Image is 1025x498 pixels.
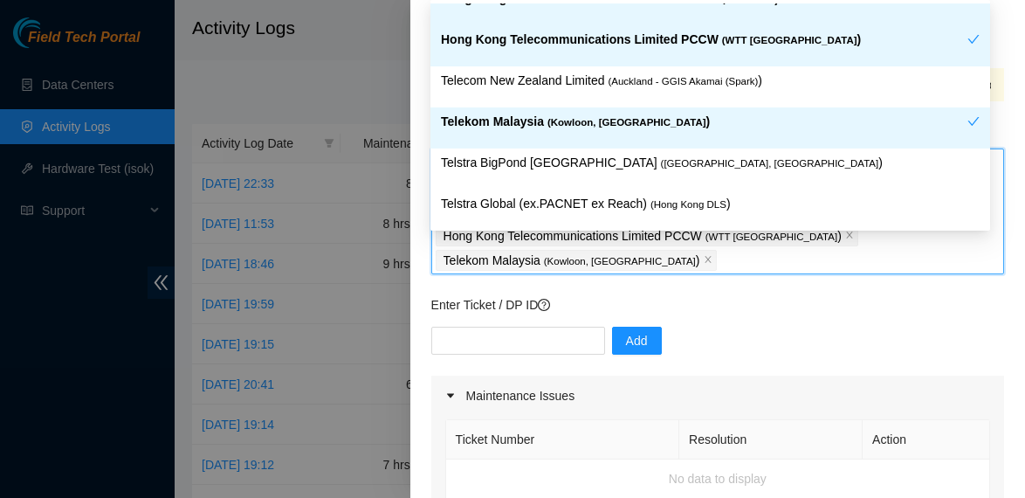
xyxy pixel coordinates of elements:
[544,256,696,266] span: ( Kowloon, [GEOGRAPHIC_DATA]
[650,199,726,210] span: ( Hong Kong DLS
[446,420,679,460] th: Ticket Number
[441,153,980,173] p: Telstra BigPond [GEOGRAPHIC_DATA] )
[661,158,879,169] span: ( [GEOGRAPHIC_DATA], [GEOGRAPHIC_DATA]
[445,391,456,401] span: caret-right
[626,331,648,350] span: Add
[444,226,842,246] p: Hong Kong Telecommunications Limited PCCW )
[722,35,857,45] span: ( WTT [GEOGRAPHIC_DATA]
[441,30,967,50] p: Hong Kong Telecommunications Limited PCCW )
[863,420,990,460] th: Action
[845,231,854,241] span: close
[967,115,980,128] span: check
[967,33,980,45] span: check
[704,255,712,266] span: close
[444,251,700,271] p: Telekom Malaysia )
[441,112,967,132] p: Telekom Malaysia )
[608,76,758,86] span: ( Auckland - GGIS Akamai (Spark)
[538,299,550,311] span: question-circle
[431,295,1004,315] p: Enter Ticket / DP ID
[441,194,980,214] p: Telstra Global (ex.PACNET ex Reach) )
[679,420,863,460] th: Resolution
[612,327,662,355] button: Add
[431,376,1004,416] div: Maintenance Issues
[705,232,837,242] span: ( WTT [GEOGRAPHIC_DATA]
[547,117,706,128] span: ( Kowloon, [GEOGRAPHIC_DATA]
[441,71,980,91] p: Telecom New Zealand Limited )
